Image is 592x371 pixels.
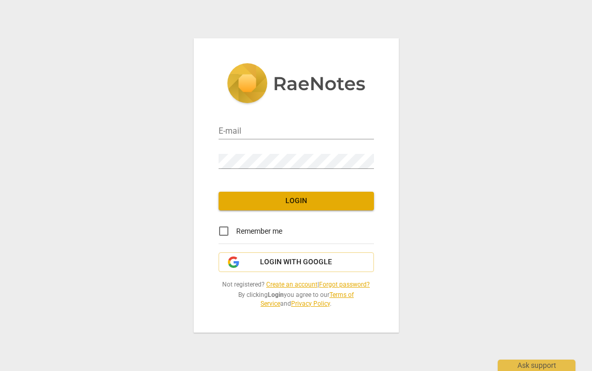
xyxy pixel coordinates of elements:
a: Forgot password? [319,281,370,288]
a: Terms of Service [261,291,354,307]
div: Ask support [498,360,575,371]
button: Login [219,192,374,210]
button: Login with Google [219,252,374,272]
span: Remember me [236,226,282,237]
a: Create an account [266,281,317,288]
span: Login with Google [260,257,332,267]
a: Privacy Policy [291,300,330,307]
span: Not registered? | [219,280,374,289]
span: By clicking you agree to our and . [219,291,374,308]
b: Login [268,291,284,298]
img: 5ac2273c67554f335776073100b6d88f.svg [227,63,366,106]
span: Login [227,196,366,206]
